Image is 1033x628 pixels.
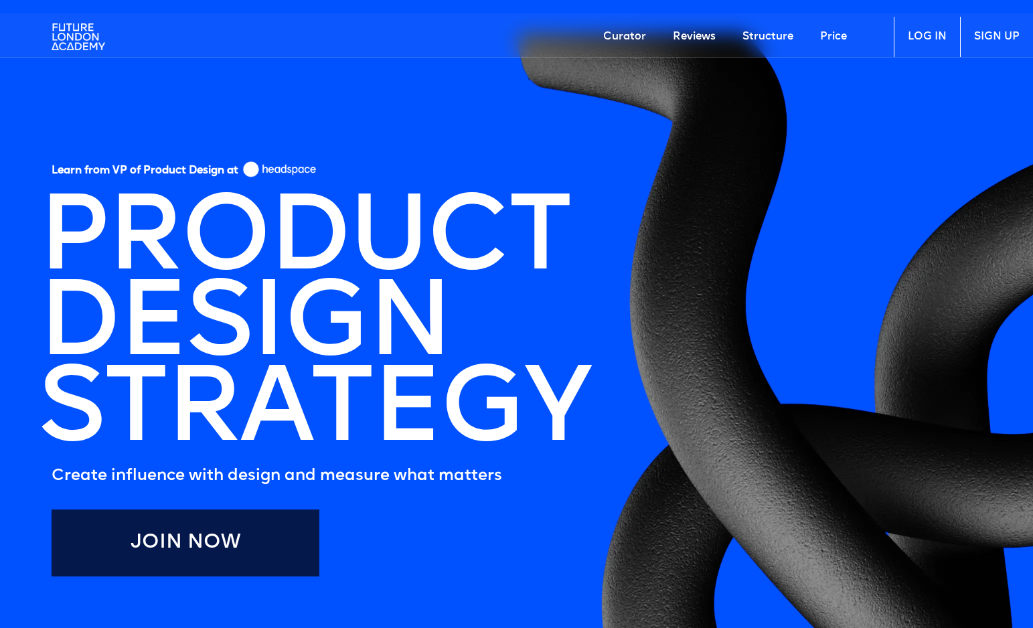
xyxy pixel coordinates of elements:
[894,17,960,57] a: LOG IN
[52,463,590,489] h5: Create influence with design and measure what matters
[729,17,807,57] a: Structure
[590,17,659,57] a: Curator
[52,164,238,182] h5: Learn from VP of Product Design at
[52,509,319,576] a: Join Now
[659,17,729,57] a: Reviews
[807,17,860,57] a: Price
[38,199,590,456] h1: PRODUCT DESIGN STRATEGY
[960,17,1033,57] a: SIGN UP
